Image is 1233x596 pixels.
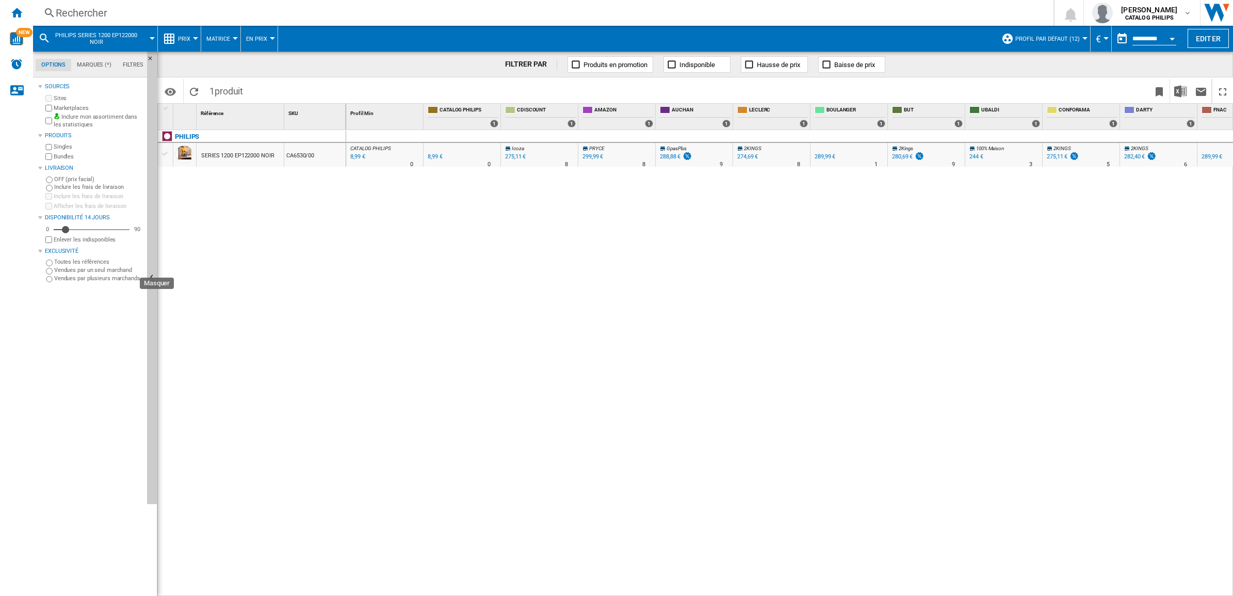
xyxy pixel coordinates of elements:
button: Open calendar [1163,28,1181,46]
div: 289,99 € [815,153,835,160]
span: AUCHAN [672,106,731,115]
div: 1 offers sold by AUCHAN [722,120,731,127]
div: 299,99 € [582,153,603,160]
div: 282,40 € [1123,152,1157,162]
div: 274,69 € [736,152,758,162]
div: 274,69 € [737,153,758,160]
div: Profil par défaut (12) [1001,26,1085,52]
div: Délai de livraison : 0 jour [410,159,413,170]
div: Cliquez pour filtrer sur cette marque [175,131,199,143]
span: GpasPlus [667,146,687,151]
div: BOULANGER 1 offers sold by BOULANGER [813,104,887,130]
div: Sort None [199,104,284,120]
div: 275,11 € [1047,153,1067,160]
img: alerts-logo.svg [10,58,23,70]
label: Marketplaces [54,104,143,112]
label: Inclure mon assortiment dans les statistiques [54,113,143,129]
div: 288,88 € [658,152,692,162]
span: 2KINGS [1053,146,1070,151]
div: Délai de livraison : 6 jours [1184,159,1187,170]
div: BUT 1 offers sold by BUT [890,104,965,130]
div: CA6530/00 [284,143,346,167]
b: CATALOG PHILIPS [1125,14,1174,21]
div: 275,11 € [1045,152,1079,162]
div: Sort None [286,104,346,120]
span: UBALDI [981,106,1040,115]
div: 90 [132,225,143,233]
span: Matrice [206,36,230,42]
span: Baisse de prix [834,61,875,69]
button: md-calendar [1112,28,1132,49]
div: Sort None [175,104,196,120]
label: Toutes les références [54,258,143,266]
label: Sites [54,94,143,102]
span: Profil par défaut (12) [1015,36,1080,42]
img: wise-card.svg [10,32,23,45]
div: Profil Min Sort None [348,104,423,120]
button: Créer un favoris [1149,79,1170,103]
span: LECLERC [749,106,808,115]
button: Produits en promotion [567,56,653,73]
div: 299,99 € [581,152,603,162]
span: Profil Min [350,110,374,116]
span: Référence [201,110,223,116]
span: BOULANGER [826,106,885,115]
button: Matrice [206,26,235,52]
div: Délai de livraison : 8 jours [642,159,645,170]
div: 1 offers sold by UBALDI [1032,120,1040,127]
label: Afficher les frais de livraison [54,202,143,210]
div: Délai de livraison : 3 jours [1029,159,1032,170]
button: Baisse de prix [818,56,885,73]
div: 244 € [968,152,983,162]
span: Hausse de prix [757,61,800,69]
label: Enlever les indisponibles [54,236,143,244]
div: Délai de livraison : 8 jours [797,159,800,170]
div: AUCHAN 1 offers sold by AUCHAN [658,104,733,130]
div: Délai de livraison : 9 jours [952,159,955,170]
div: 1 offers sold by BOULANGER [877,120,885,127]
button: Envoyer ce rapport par email [1191,79,1211,103]
div: Rechercher [56,6,1027,20]
input: Singles [45,144,52,151]
div: 1 offers sold by CDISCOUNT [567,120,576,127]
div: 275,11 € [504,152,526,162]
span: CATALOG PHILIPS [350,146,391,151]
input: Inclure les frais de livraison [46,185,53,191]
input: Afficher les frais de livraison [45,203,52,210]
div: SKU Sort None [286,104,346,120]
div: 280,69 € [890,152,924,162]
span: Indisponible [679,61,715,69]
input: Inclure les frais de livraison [45,193,52,200]
div: 1 offers sold by AMAZON [645,120,653,127]
label: Vendues par un seul marchand [54,266,143,274]
div: 288,88 € [660,153,680,160]
button: Télécharger au format Excel [1170,79,1191,103]
div: 282,40 € [1124,153,1145,160]
div: 289,99 € [1200,152,1222,162]
div: Prix [163,26,196,52]
span: DARTY [1136,106,1195,115]
div: En Prix [246,26,272,52]
div: Sort None [348,104,423,120]
div: DARTY 1 offers sold by DARTY [1122,104,1197,130]
span: Prix [178,36,190,42]
span: Icoza [512,146,524,151]
img: mysite-bg-18x18.png [54,113,60,119]
label: Inclure les frais de livraison [54,183,143,191]
div: 8,99 € [428,153,442,160]
button: Plein écran [1212,79,1233,103]
div: Délai de livraison : 0 jour [488,159,491,170]
label: Bundles [54,153,143,160]
span: 100% Maison [976,146,1004,151]
div: CATALOG PHILIPS 1 offers sold by CATALOG PHILIPS [426,104,500,130]
span: € [1096,34,1101,44]
button: Recharger [184,79,204,103]
md-tab-item: Marques (*) [71,59,117,71]
img: excel-24x24.png [1174,85,1187,98]
button: Masquer [147,52,159,70]
span: PRYCE [589,146,605,151]
span: PHILIPS SERIES 1200 EP122000 NOIR [55,32,138,45]
span: 2Kings [899,146,913,151]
